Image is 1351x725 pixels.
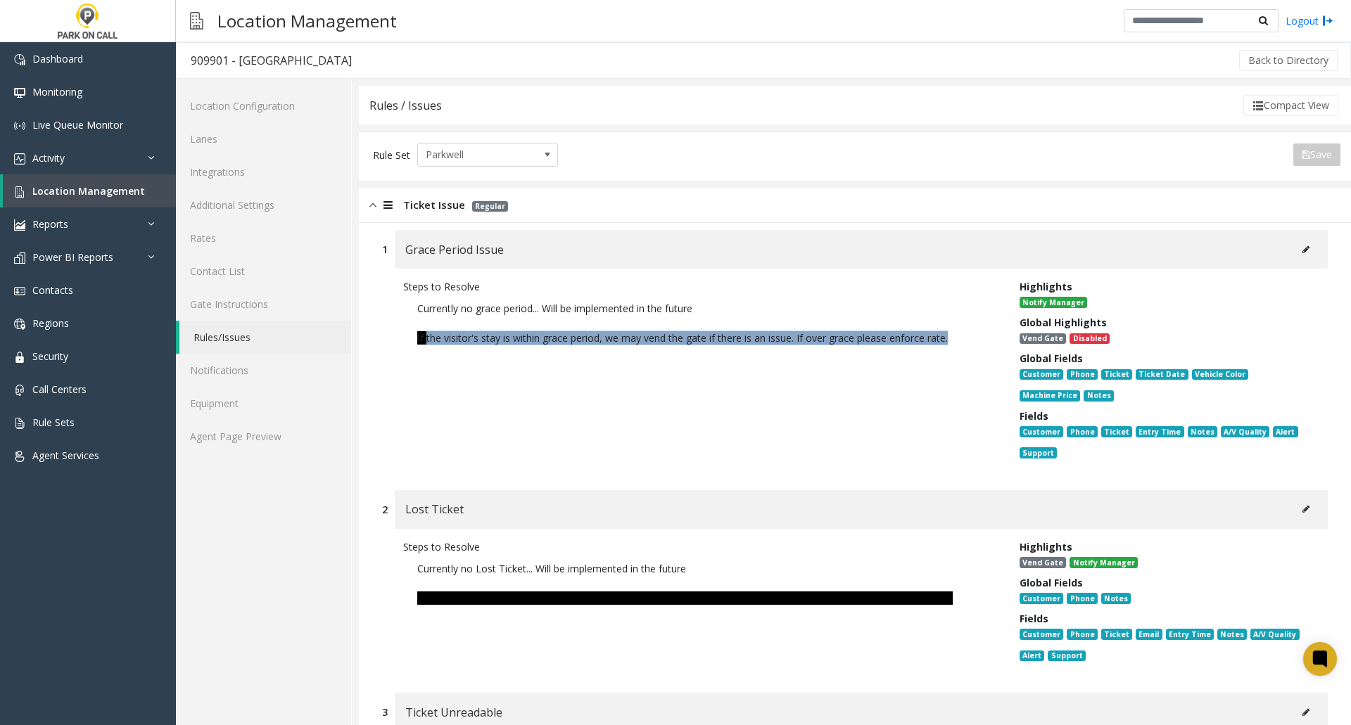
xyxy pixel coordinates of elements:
[1188,426,1217,437] span: Notes
[1101,426,1132,437] span: Ticket
[3,174,176,207] a: Location Management
[382,705,388,719] div: 3
[14,418,25,429] img: 'icon'
[405,703,502,721] span: Ticket Unreadable
[373,143,410,167] div: Rule Set
[403,539,998,554] div: Steps to Resolve
[1020,316,1107,329] span: Global Highlights
[32,449,99,462] span: Agent Services
[369,96,442,115] div: Rules / Issues
[32,217,68,231] span: Reports
[32,184,145,198] span: Location Management
[179,321,351,354] a: Rules/Issues
[176,89,351,122] a: Location Configuration
[1166,629,1214,640] span: Entry Time
[32,151,65,165] span: Activity
[1084,390,1113,402] span: Notes
[1239,50,1338,71] button: Back to Directory
[14,385,25,396] img: 'icon'
[1070,333,1109,345] span: Disabled
[1067,593,1097,604] span: Phone
[1070,557,1137,568] span: Notify Manager
[176,420,351,453] a: Agent Page Preview
[1322,13,1333,28] img: logout
[1067,369,1097,380] span: Phone
[1136,629,1162,640] span: Email
[210,4,404,38] h3: Location Management
[14,451,25,462] img: 'icon'
[1020,390,1080,402] span: Machine Price
[1286,13,1333,28] a: Logout
[176,122,351,155] a: Lanes
[1273,426,1298,437] span: Alert
[14,319,25,330] img: 'icon'
[1020,540,1072,553] span: Highlights
[14,87,25,98] img: 'icon'
[1192,369,1248,380] span: Vehicle Color
[1020,576,1083,589] span: Global Fields
[403,294,998,352] p: Currently no grace period... Will be implemented in the future
[1020,447,1057,458] span: Support
[1020,612,1048,625] span: Fields
[32,118,123,131] span: Live Queue Monitor
[1020,297,1087,308] span: Notify Manager
[176,354,351,387] a: Notifications
[176,188,351,222] a: Additional Settings
[382,502,388,517] div: 2
[1221,426,1269,437] span: A/V Quality
[176,255,351,288] a: Contact List
[1067,629,1097,640] span: Phone
[1020,409,1048,423] span: Fields
[1101,629,1132,640] span: Ticket
[403,197,465,213] span: Ticket Issue
[14,219,25,231] img: 'icon'
[472,201,508,212] span: Regular
[190,4,203,38] img: pageIcon
[14,252,25,264] img: 'icon'
[1101,593,1131,604] span: Notes
[14,54,25,65] img: 'icon'
[14,186,25,198] img: 'icon'
[32,250,113,264] span: Power BI Reports
[403,554,998,612] p: Currently no Lost Ticket... Will be implemented in the future
[1020,650,1044,662] span: Alert
[176,387,351,420] a: Equipment
[1020,280,1072,293] span: Highlights
[191,51,352,70] div: 909901 - [GEOGRAPHIC_DATA]
[1020,369,1063,380] span: Customer
[32,349,68,363] span: Security
[14,153,25,165] img: 'icon'
[1250,629,1299,640] span: A/V Quality
[32,52,83,65] span: Dashboard
[176,222,351,255] a: Rates
[1217,629,1247,640] span: Notes
[1048,650,1085,662] span: Support
[369,197,376,213] img: opened
[32,85,82,98] span: Monitoring
[382,242,388,257] div: 1
[1293,143,1340,166] button: Save
[1067,426,1097,437] span: Phone
[1020,629,1063,640] span: Customer
[405,240,504,259] span: Grace Period Issue
[417,591,953,605] font: Tell them to pay the lost ticket fee. Explain how to do this at least twice. If they cannot or wi...
[1020,426,1063,437] span: Customer
[14,120,25,131] img: 'icon'
[405,500,464,518] span: Lost Ticket
[1243,95,1338,116] button: Compact View
[32,383,87,396] span: Call Centers
[176,155,351,188] a: Integrations
[32,316,69,330] span: Regions
[32,283,73,297] span: Contacts
[176,288,351,321] a: Gate Instructions
[1136,369,1188,380] span: Ticket Date
[417,331,948,345] span: If the visitor's stay is within grace period, we may vend the gate if there is an issue. If over ...
[32,416,75,429] span: Rule Sets
[14,285,25,297] img: 'icon'
[1020,333,1066,345] span: Vend Gate
[14,352,25,363] img: 'icon'
[1101,369,1132,380] span: Ticket
[1020,557,1066,568] span: Vend Gate
[1020,593,1063,604] span: Customer
[1020,352,1083,365] span: Global Fields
